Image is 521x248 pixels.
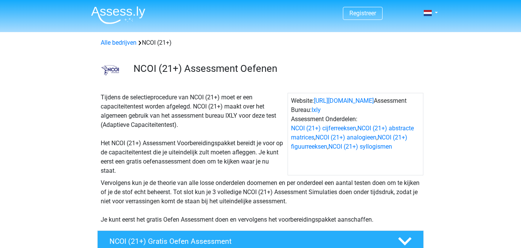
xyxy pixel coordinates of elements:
[315,134,376,141] a: NCOI (21+) analogieen
[328,143,392,150] a: NCOI (21+) syllogismen
[91,6,145,24] img: Assessly
[109,237,386,246] h4: NCOI (21+) Gratis Oefen Assessment
[349,10,376,17] a: Registreer
[98,38,423,47] div: NCOI (21+)
[98,178,423,224] div: Vervolgens kun je de theorie van alle losse onderdelen doornemen en per onderdeel een aantal test...
[98,93,288,175] div: Tijdens de selectieprocedure van NCOI (21+) moet er een capaciteitentest worden afgelegd. NCOI (2...
[288,93,423,175] div: Website: Assessment Bureau: Assessment Onderdelen: , , , ,
[291,125,356,132] a: NCOI (21+) cijferreeksen
[312,106,321,113] a: Ixly
[133,63,418,75] h3: NCOI (21+) Assessment Oefenen
[314,97,374,104] a: [URL][DOMAIN_NAME]
[101,39,137,46] a: Alle bedrijven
